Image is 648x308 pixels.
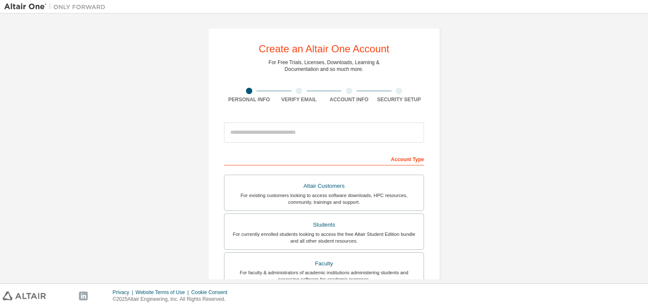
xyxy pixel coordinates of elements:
div: Faculty [229,258,418,270]
div: Verify Email [274,96,324,103]
div: For currently enrolled students looking to access the free Altair Student Edition bundle and all ... [229,231,418,244]
img: linkedin.svg [79,292,88,300]
img: Altair One [4,3,110,11]
div: Account Type [224,152,424,165]
div: Altair Customers [229,180,418,192]
div: For existing customers looking to access software downloads, HPC resources, community, trainings ... [229,192,418,205]
div: Students [229,219,418,231]
div: Security Setup [374,96,424,103]
div: Website Terms of Use [135,289,191,296]
p: © 2025 Altair Engineering, Inc. All Rights Reserved. [113,296,232,303]
img: altair_logo.svg [3,292,46,300]
div: Privacy [113,289,135,296]
div: For faculty & administrators of academic institutions administering students and accessing softwa... [229,269,418,283]
div: For Free Trials, Licenses, Downloads, Learning & Documentation and so much more. [269,59,380,73]
div: Account Info [324,96,374,103]
div: Personal Info [224,96,274,103]
div: Create an Altair One Account [259,44,389,54]
div: Cookie Consent [191,289,232,296]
